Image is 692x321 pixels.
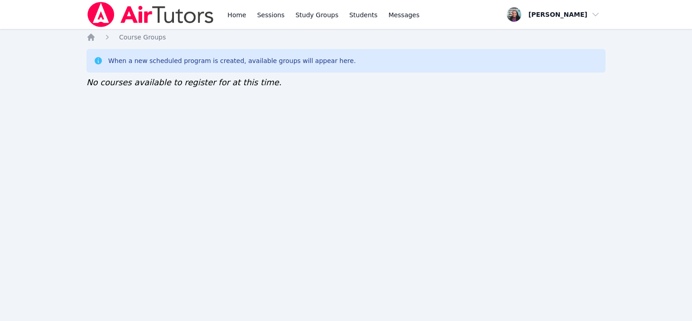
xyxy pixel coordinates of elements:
[86,2,215,27] img: Air Tutors
[119,33,166,42] a: Course Groups
[86,33,605,42] nav: Breadcrumb
[108,56,356,65] div: When a new scheduled program is created, available groups will appear here.
[86,78,282,87] span: No courses available to register for at this time.
[119,34,166,41] span: Course Groups
[389,10,420,19] span: Messages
